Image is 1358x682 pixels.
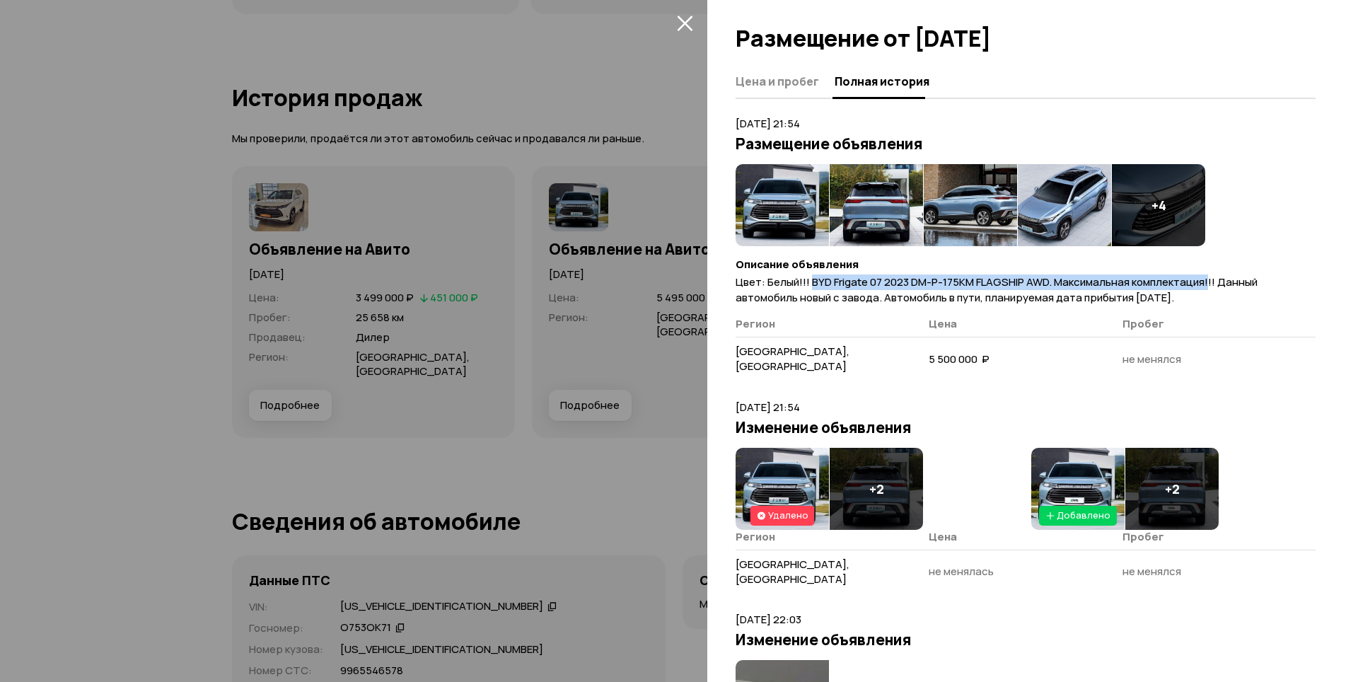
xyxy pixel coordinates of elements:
[1031,448,1125,530] img: 1.IT81GLaMe_qBO4UUhEMkJlwSjpTni7q3toju5OGL7ra3j7my4o69treKurDn2r3htY237IM.6U1bKJBLJxJqLObXzVZhDwE...
[736,418,1316,437] h3: Изменение объявления
[924,164,1017,246] img: 1.FDkSvraMTvymnbASo48dIHu0u5LCedngxSjf5cEl3OSQK4mznC7b6p0t2OORLonqlS7cs6Q.r8m56Zt_9c9Dr4eWUY9jC0x...
[1122,316,1164,331] span: Пробег
[1018,164,1111,246] img: 1.YVHiILaMO5RWA8V6U3tpSIsqzvpntP6OZOf_imG6-Yhgtq2MNuarijLmrog1t6uNYrqtiFQ.ZoD6sabspfR75hu5N4f8fMK...
[736,400,1316,415] p: [DATE] 21:54
[736,164,829,246] img: 1.ZPZkB7aMPjPQJMDd1VZs7w0Ny13inK4o5pX7e-bGrC3mkf9565D4L-ST_C3ql_wk4MKsKdI.66X4XpHqN19LZv44Og0dyUZ...
[736,344,849,374] span: [GEOGRAPHIC_DATA], [GEOGRAPHIC_DATA]
[1165,481,1180,497] h4: + 2
[736,74,819,88] span: Цена и пробег
[736,612,1316,628] p: [DATE] 22:03
[1057,509,1110,521] span: Добавлено
[673,11,696,34] button: закрыть
[929,564,994,579] span: не менялась
[929,529,957,544] span: Цена
[835,74,929,88] span: Полная история
[736,630,1316,649] h3: Изменение объявления
[736,316,775,331] span: Регион
[736,529,775,544] span: Регион
[736,116,1316,132] p: [DATE] 21:54
[736,258,1316,272] h4: Описание объявления
[1122,352,1181,366] span: не менялся
[736,134,1316,153] h3: Размещение объявления
[929,316,957,331] span: Цена
[1151,197,1166,213] h4: + 4
[929,352,990,366] span: 5 500 000 ₽
[830,164,923,246] img: 1.H-Vf8baMRSDr0rvO7tYW_Db7sE6Na4c40TCCP9A30mrdZtU5izeCaNpihT7ZNIJsizSFNuk.6888wHKEzLC4DDccYmm_Y5m...
[869,481,884,497] h4: + 2
[736,448,829,530] img: 1.ZPZkB7aMPjPQJMDd1VZs7w0Ny13inK4o5pX7e-bGrC3mkf9565D4L-ST_C3ql_wk4MKsKdI.66X4XpHqN19LZv44Og0dyUZ...
[1122,529,1164,544] span: Пробег
[768,509,808,521] span: Удалено
[1122,564,1181,579] span: не менялся
[736,557,849,586] span: [GEOGRAPHIC_DATA], [GEOGRAPHIC_DATA]
[736,274,1258,305] span: Цвет: Белый!!! BYD Frigate 07 2023 DM-Р-175KM FLAGSHIP AWD. Максимальная комплектация!!! Данный а...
